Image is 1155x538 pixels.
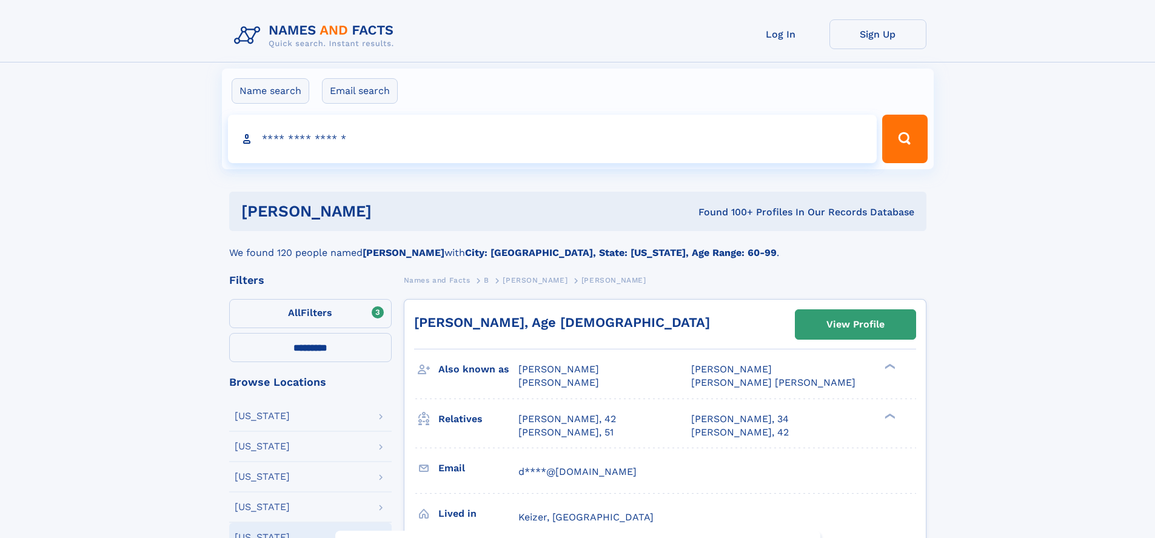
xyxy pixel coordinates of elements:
h3: Email [438,458,518,479]
div: [US_STATE] [235,502,290,512]
a: Names and Facts [404,272,470,287]
div: ❯ [882,412,896,420]
a: [PERSON_NAME], 42 [691,426,789,439]
div: Filters [229,275,392,286]
a: View Profile [795,310,916,339]
h3: Relatives [438,409,518,429]
div: [US_STATE] [235,442,290,451]
b: [PERSON_NAME] [363,247,444,258]
a: [PERSON_NAME] [503,272,567,287]
span: [PERSON_NAME] [PERSON_NAME] [691,377,855,388]
a: B [484,272,489,287]
span: B [484,276,489,284]
span: All [288,307,301,318]
span: [PERSON_NAME] [503,276,567,284]
div: [US_STATE] [235,472,290,482]
label: Email search [322,78,398,104]
span: [PERSON_NAME] [518,363,599,375]
div: We found 120 people named with . [229,231,926,260]
span: [PERSON_NAME] [581,276,646,284]
b: City: [GEOGRAPHIC_DATA], State: [US_STATE], Age Range: 60-99 [465,247,777,258]
a: [PERSON_NAME], 42 [518,412,616,426]
h3: Lived in [438,503,518,524]
div: [US_STATE] [235,411,290,421]
span: Keizer, [GEOGRAPHIC_DATA] [518,511,654,523]
button: Search Button [882,115,927,163]
span: [PERSON_NAME] [691,363,772,375]
label: Filters [229,299,392,328]
div: View Profile [826,311,885,338]
h1: [PERSON_NAME] [241,204,535,219]
a: [PERSON_NAME], 34 [691,412,789,426]
a: Sign Up [829,19,926,49]
label: Name search [232,78,309,104]
div: Browse Locations [229,377,392,388]
input: search input [228,115,877,163]
img: Logo Names and Facts [229,19,404,52]
span: [PERSON_NAME] [518,377,599,388]
div: ❯ [882,363,896,371]
a: Log In [732,19,829,49]
h3: Also known as [438,359,518,380]
a: [PERSON_NAME], Age [DEMOGRAPHIC_DATA] [414,315,710,330]
a: [PERSON_NAME], 51 [518,426,614,439]
div: Found 100+ Profiles In Our Records Database [535,206,914,219]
